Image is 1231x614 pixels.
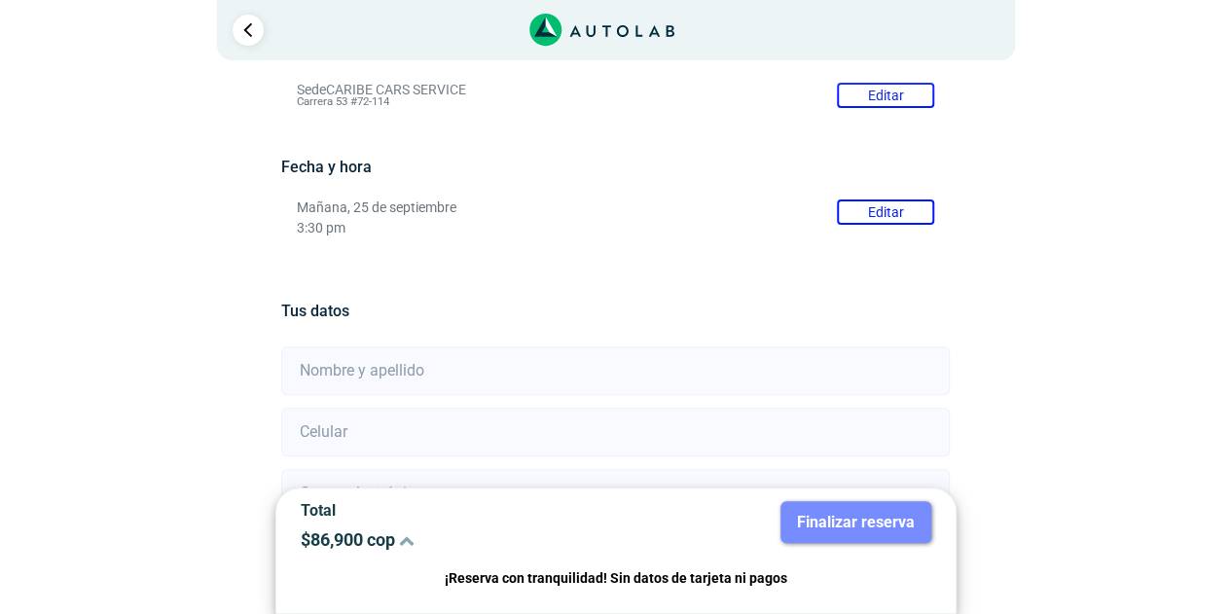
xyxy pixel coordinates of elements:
a: Link al sitio de autolab [529,19,674,38]
button: Editar [837,199,934,225]
h5: Fecha y hora [281,158,950,176]
p: ¡Reserva con tranquilidad! Sin datos de tarjeta ni pagos [301,567,931,590]
h5: Tus datos [281,302,950,320]
p: Total [301,501,601,520]
input: Correo electrónico [281,469,950,518]
a: Ir al paso anterior [233,15,264,46]
input: Nombre y apellido [281,346,950,395]
button: Finalizar reserva [780,501,931,543]
p: Mañana, 25 de septiembre [297,199,934,216]
p: $ 86,900 cop [301,529,601,550]
p: 3:30 pm [297,220,934,236]
input: Celular [281,408,950,456]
